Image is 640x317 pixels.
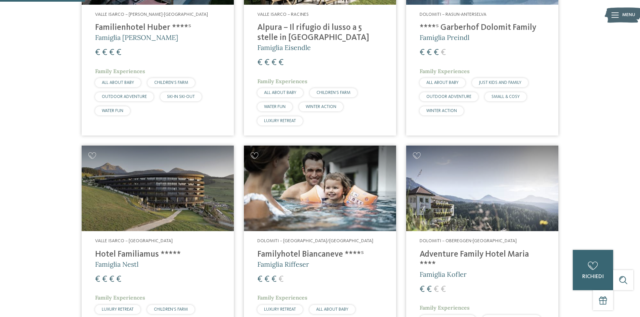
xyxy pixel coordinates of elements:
span: OUTDOOR ADVENTURE [426,95,471,99]
span: € [257,58,262,67]
h4: Familienhotel Huber ****ˢ [95,23,220,33]
span: Famiglia [PERSON_NAME] [95,33,178,42]
span: € [257,275,262,284]
span: € [102,48,107,57]
span: richiedi [582,274,604,279]
span: Family Experiences [420,68,470,74]
span: € [109,48,114,57]
span: WATER FUN [102,109,123,113]
span: € [95,275,100,284]
span: Famiglia Riffeser [257,260,309,268]
span: WINTER ACTION [426,109,457,113]
span: SKI-IN SKI-OUT [167,95,195,99]
span: JUST KIDS AND FAMILY [479,81,521,85]
h4: Familyhotel Biancaneve ****ˢ [257,250,383,260]
span: OUTDOOR ADVENTURE [102,95,147,99]
span: Famiglia Nestl [95,260,138,268]
span: Family Experiences [257,78,307,85]
span: ALL ABOUT BABY [316,307,348,312]
span: € [434,48,439,57]
span: LUXURY RETREAT [264,307,296,312]
span: Valle Isarco – [PERSON_NAME]-[GEOGRAPHIC_DATA] [95,12,208,17]
span: Valle Isarco – Racines [257,12,309,17]
span: Dolomiti – Obereggen-[GEOGRAPHIC_DATA] [420,239,517,243]
span: CHILDREN’S FARM [154,307,188,312]
span: € [427,48,432,57]
span: Family Experiences [95,68,145,74]
span: WATER FUN [264,105,286,109]
span: € [279,58,284,67]
span: Family Experiences [420,304,470,311]
span: LUXURY RETREAT [102,307,134,312]
span: LUXURY RETREAT [264,119,296,123]
a: richiedi [573,250,613,290]
h4: ****ˢ Garberhof Dolomit Family [420,23,545,33]
span: Famiglia Kofler [420,270,467,278]
span: € [441,48,446,57]
span: € [102,275,107,284]
span: € [116,48,121,57]
img: Cercate un hotel per famiglie? Qui troverete solo i migliori! [244,146,396,231]
img: Cercate un hotel per famiglie? Qui troverete solo i migliori! [82,146,234,231]
span: € [420,285,425,294]
span: € [427,285,432,294]
span: Family Experiences [257,294,307,301]
span: € [420,48,425,57]
span: € [271,58,276,67]
span: SMALL & COSY [492,95,520,99]
span: Family Experiences [95,294,145,301]
span: € [264,58,269,67]
h4: Adventure Family Hotel Maria **** [420,250,545,270]
h4: Alpura – Il rifugio di lusso a 5 stelle in [GEOGRAPHIC_DATA] [257,23,383,43]
span: € [95,48,100,57]
span: ALL ABOUT BABY [426,81,459,85]
span: Famiglia Preindl [420,33,469,42]
span: € [434,285,439,294]
span: € [116,275,121,284]
span: € [279,275,284,284]
span: Valle Isarco – [GEOGRAPHIC_DATA] [95,239,173,243]
span: € [441,285,446,294]
span: ALL ABOUT BABY [264,91,296,95]
img: Adventure Family Hotel Maria **** [406,146,558,231]
span: € [264,275,269,284]
span: Dolomiti – [GEOGRAPHIC_DATA]/[GEOGRAPHIC_DATA] [257,239,373,243]
span: € [109,275,114,284]
span: CHILDREN’S FARM [154,81,188,85]
span: CHILDREN’S FARM [316,91,350,95]
span: € [271,275,276,284]
span: Dolomiti – Rasun-Anterselva [420,12,486,17]
span: Famiglia Eisendle [257,43,311,52]
span: WINTER ACTION [306,105,336,109]
span: ALL ABOUT BABY [102,81,134,85]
